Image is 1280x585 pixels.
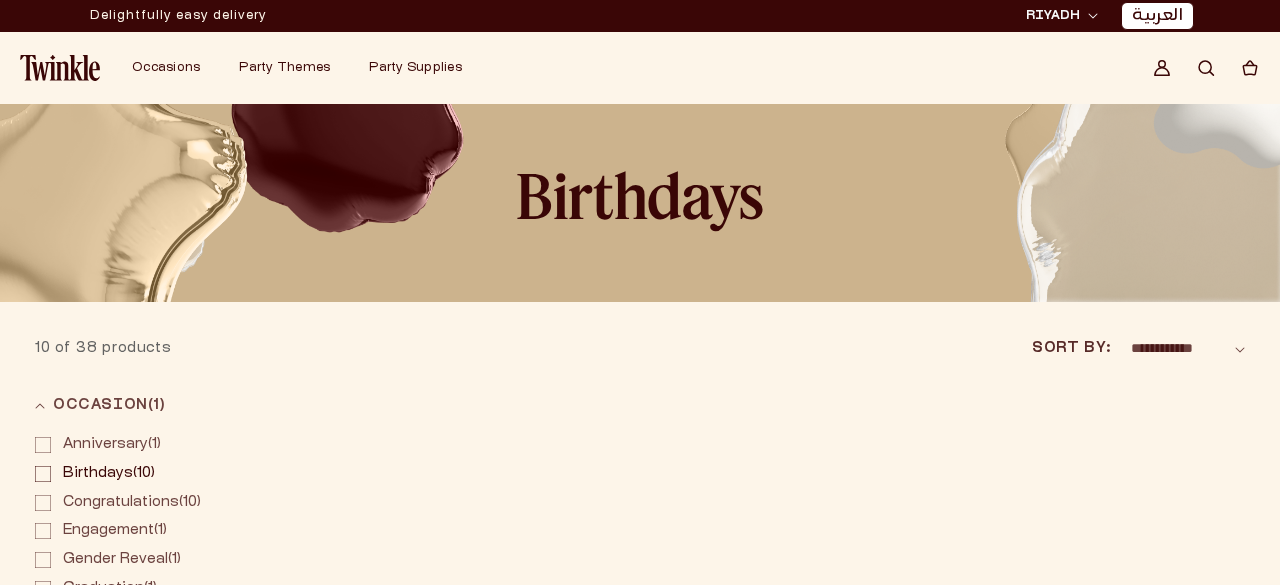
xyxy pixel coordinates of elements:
[1020,6,1104,26] button: RIYADH
[1184,46,1228,90] summary: Search
[90,1,267,31] p: Delightfully easy delivery
[35,342,171,355] span: 10 of 38 products
[132,62,200,74] span: Occasions
[63,466,155,483] span: (10)
[1026,7,1080,25] span: RIYADH
[227,48,357,88] summary: Party Themes
[239,62,330,74] span: Party Themes
[63,553,168,566] span: Gender Reveal
[357,48,489,88] summary: Party Supplies
[63,437,161,454] span: (1)
[63,496,179,509] span: Congratulations
[369,62,462,74] span: Party Supplies
[63,467,133,480] span: Birthdays
[1032,338,1110,359] label: Sort by:
[90,1,267,31] div: Announcement
[132,60,200,76] a: Occasions
[35,380,295,431] summary: Occasion (1 selected)
[63,438,148,451] span: Anniversary
[63,495,201,512] span: (10)
[239,60,330,76] a: Party Themes
[53,395,166,416] span: Occasion
[20,55,100,81] img: Twinkle
[120,48,227,88] summary: Occasions
[148,399,166,412] span: (1)
[63,524,154,537] span: Engagement
[63,552,181,569] span: (1)
[63,523,167,540] span: (1)
[369,60,462,76] a: Party Supplies
[1132,6,1183,27] a: العربية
